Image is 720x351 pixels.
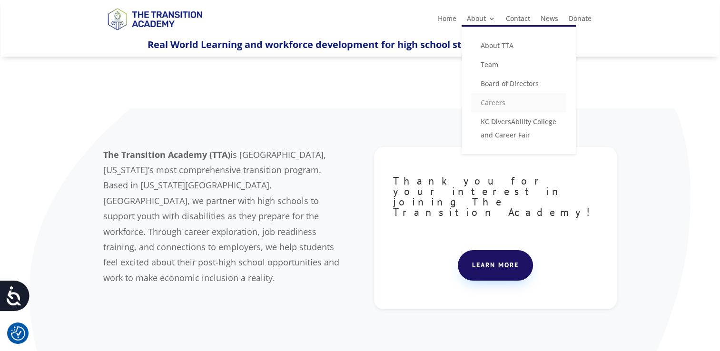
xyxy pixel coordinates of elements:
a: News [541,15,558,26]
img: Revisit consent button [11,326,25,341]
a: KC DiversAbility College and Career Fair [471,112,566,145]
a: Careers [471,93,566,112]
b: The Transition Academy (TTA) [103,149,230,160]
img: TTA Brand_TTA Primary Logo_Horizontal_Light BG [103,2,206,36]
a: Board of Directors [471,74,566,93]
a: About [467,15,495,26]
button: Cookie Settings [11,326,25,341]
a: About TTA [471,36,566,55]
a: Contact [506,15,530,26]
a: Team [471,55,566,74]
span: Thank you for your interest in joining The Transition Academy! [393,174,597,219]
a: Logo-Noticias [103,29,206,38]
span: Real World Learning and workforce development for high school students with disabilities [148,38,573,51]
a: Donate [569,15,592,26]
a: Home [438,15,456,26]
a: Learn more [458,250,533,281]
span: is [GEOGRAPHIC_DATA], [US_STATE]’s most comprehensive transition program. Based in [US_STATE][GEO... [103,149,339,283]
